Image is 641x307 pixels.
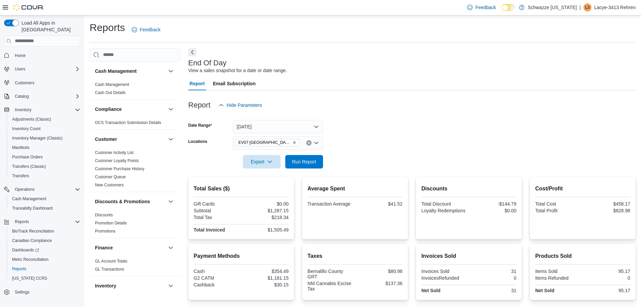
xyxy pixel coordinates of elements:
[9,153,80,161] span: Purchase Orders
[95,136,117,143] h3: Customer
[308,201,354,207] div: Transaction Average
[9,265,29,273] a: Reports
[9,162,80,171] span: Transfers (Classic)
[167,67,175,75] button: Cash Management
[9,195,80,203] span: Cash Management
[12,92,80,100] span: Catalog
[19,20,80,33] span: Load All Apps in [GEOGRAPHIC_DATA]
[95,150,134,155] a: Customer Activity List
[90,149,180,192] div: Customer
[95,90,126,95] a: Cash Out Details
[12,145,29,150] span: Manifests
[535,275,581,281] div: Items Refunded
[188,48,196,56] button: Next
[12,288,32,296] a: Settings
[167,244,175,252] button: Finance
[12,257,49,262] span: Metrc Reconciliation
[583,3,591,11] div: Lacye-3413 Rehren
[7,236,83,245] button: Canadian Compliance
[9,125,80,133] span: Inventory Count
[95,267,124,272] span: GL Transactions
[9,265,80,273] span: Reports
[95,258,127,264] span: GL Account Totals
[213,77,256,90] span: Email Subscription
[9,204,55,212] a: Traceabilty Dashboard
[243,208,289,213] div: $1,287.15
[194,185,289,193] h2: Total Sales ($)
[464,1,499,14] a: Feedback
[194,208,240,213] div: Subtotal
[1,105,83,115] button: Inventory
[9,274,50,282] a: [US_STATE] CCRS
[194,227,225,233] strong: Total Invoiced
[584,288,630,293] div: 95.17
[356,269,403,274] div: $80.98
[95,244,165,251] button: Finance
[227,102,262,109] span: Hide Parameters
[140,26,160,33] span: Feedback
[12,266,26,272] span: Reports
[216,98,265,112] button: Hide Parameters
[584,208,630,213] div: $828.98
[314,140,319,146] button: Open list of options
[535,269,581,274] div: Items Sold
[12,65,28,73] button: Users
[95,120,161,125] a: OCS Transaction Submission Details
[95,82,129,87] span: Cash Management
[15,53,26,58] span: Home
[7,115,83,124] button: Adjustments (Classic)
[308,281,354,291] div: NM Cannabis Excise Tax
[12,238,52,243] span: Canadian Compliance
[243,227,289,233] div: $1,505.49
[7,274,83,283] button: [US_STATE] CCRS
[9,195,49,203] a: Cash Management
[12,79,80,87] span: Customers
[9,162,49,171] a: Transfers (Classic)
[95,183,124,187] a: New Customers
[90,257,180,276] div: Finance
[90,81,180,99] div: Cash Management
[9,144,80,152] span: Manifests
[12,117,51,122] span: Adjustments (Classic)
[7,204,83,213] button: Traceabilty Dashboard
[243,201,289,207] div: $0.00
[584,275,630,281] div: 0
[421,269,468,274] div: Invoices Sold
[1,78,83,88] button: Customers
[12,185,37,193] button: Operations
[194,215,240,220] div: Total Tax
[9,255,51,264] a: Metrc Reconciliation
[1,51,83,60] button: Home
[188,59,227,67] h3: End Of Day
[502,4,516,11] input: Dark Mode
[95,282,116,289] h3: Inventory
[190,77,205,90] span: Report
[9,227,57,235] a: BioTrack Reconciliation
[470,269,516,274] div: 31
[95,136,165,143] button: Customer
[7,133,83,143] button: Inventory Manager (Classic)
[167,105,175,113] button: Compliance
[188,101,211,109] h3: Report
[475,4,496,11] span: Feedback
[7,143,83,152] button: Manifests
[12,288,80,296] span: Settings
[235,139,299,146] span: EV07 Paradise Hills
[7,264,83,274] button: Reports
[421,275,468,281] div: InvoicesRefunded
[12,196,46,202] span: Cash Management
[308,269,354,279] div: Bernalillo County GRT
[194,201,240,207] div: Gift Cards
[12,228,54,234] span: BioTrack Reconciliation
[9,237,55,245] a: Canadian Compliance
[90,21,125,34] h1: Reports
[95,182,124,188] span: New Customers
[95,220,127,226] span: Promotion Details
[12,218,80,226] span: Reports
[12,276,47,281] span: [US_STATE] CCRS
[7,245,83,255] a: Dashboards
[306,140,312,146] button: Clear input
[9,237,80,245] span: Canadian Compliance
[243,215,289,220] div: $218.34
